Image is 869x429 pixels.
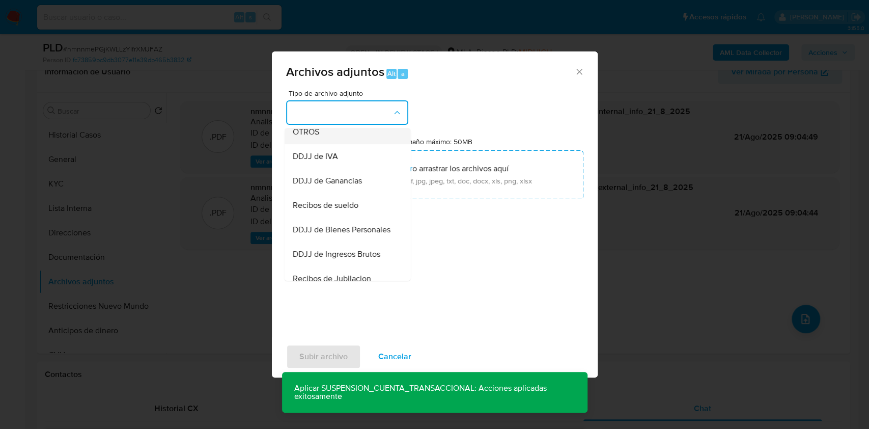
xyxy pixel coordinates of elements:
span: Recibos de Jubilacion [292,274,371,284]
span: DDJJ de Ganancias [292,176,361,186]
span: OTROS [292,127,319,137]
span: a [401,69,405,78]
span: Alt [387,69,396,78]
span: DDJJ de Bienes Personales [292,225,390,235]
span: Archivos adjuntos [286,63,384,81]
button: Cancelar [365,344,425,369]
label: Tamaño máximo: 50MB [400,137,472,146]
span: DDJJ de IVA [292,151,338,162]
span: Cancelar [378,345,411,368]
span: Tipo de archivo adjunto [289,90,411,97]
span: Recibos de sueldo [292,200,358,210]
button: Cerrar [574,67,583,76]
span: DDJJ de Ingresos Brutos [292,249,380,259]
